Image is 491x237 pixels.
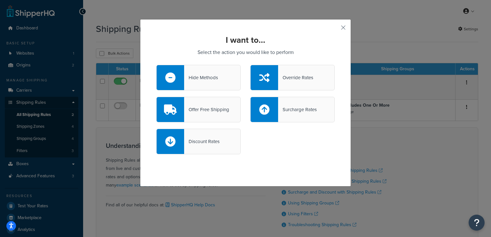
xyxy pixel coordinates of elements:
div: Offer Free Shipping [184,105,229,114]
strong: I want to... [226,34,265,46]
p: Select the action you would like to perform [156,48,335,57]
div: Override Rates [278,73,313,82]
div: Surcharge Rates [278,105,317,114]
div: Discount Rates [184,137,220,146]
button: Open Resource Center [469,215,485,231]
div: Hide Methods [184,73,218,82]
